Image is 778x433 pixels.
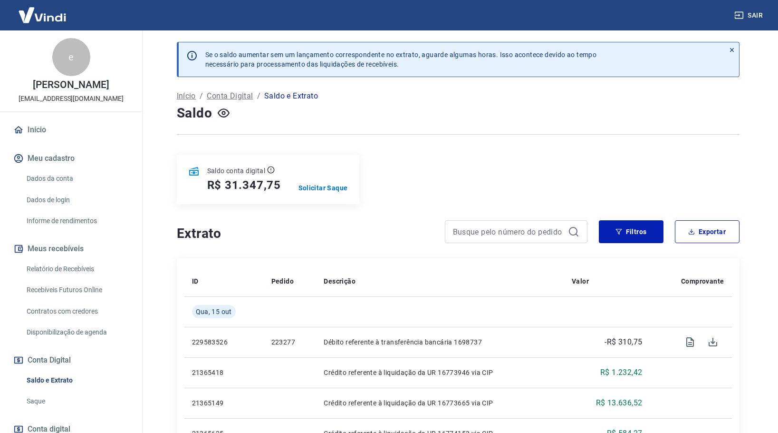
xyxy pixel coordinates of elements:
a: Início [177,90,196,102]
p: [EMAIL_ADDRESS][DOMAIN_NAME] [19,94,124,104]
a: Disponibilização de agenda [23,323,131,342]
a: Informe de rendimentos [23,211,131,231]
a: Início [11,119,131,140]
span: Visualizar [679,331,701,354]
p: Valor [572,276,589,286]
p: Se o saldo aumentar sem um lançamento correspondente no extrato, aguarde algumas horas. Isso acon... [205,50,597,69]
span: Qua, 15 out [196,307,232,316]
p: 21365149 [192,398,256,408]
a: Saldo e Extrato [23,371,131,390]
img: Vindi [11,0,73,30]
h4: Saldo [177,104,212,123]
button: Meus recebíveis [11,238,131,259]
p: 223277 [271,337,309,347]
p: R$ 13.636,52 [596,397,643,409]
p: -R$ 310,75 [605,336,642,348]
div: e [52,38,90,76]
button: Meu cadastro [11,148,131,169]
p: Saldo conta digital [207,166,266,176]
p: Débito referente à transferência bancária 1698737 [324,337,557,347]
p: R$ 1.232,42 [600,367,642,378]
p: Saldo e Extrato [264,90,318,102]
button: Sair [732,7,767,24]
a: Dados de login [23,190,131,210]
p: [PERSON_NAME] [33,80,109,90]
p: Crédito referente à liquidação da UR 16773665 via CIP [324,398,557,408]
p: 229583526 [192,337,256,347]
a: Solicitar Saque [298,183,348,193]
button: Exportar [675,220,740,243]
button: Filtros [599,220,663,243]
p: ID [192,276,199,286]
p: Crédito referente à liquidação da UR 16773946 via CIP [324,368,557,377]
h5: R$ 31.347,75 [207,177,281,193]
p: Descrição [324,276,355,286]
a: Saque [23,392,131,411]
a: Recebíveis Futuros Online [23,280,131,300]
span: Download [701,331,724,354]
p: / [200,90,203,102]
input: Busque pelo número do pedido [453,225,564,239]
a: Relatório de Recebíveis [23,259,131,279]
a: Contratos com credores [23,302,131,321]
p: Pedido [271,276,294,286]
p: 21365418 [192,368,256,377]
h4: Extrato [177,224,433,243]
p: Comprovante [681,276,724,286]
button: Conta Digital [11,350,131,371]
a: Conta Digital [207,90,253,102]
p: / [257,90,260,102]
a: Dados da conta [23,169,131,188]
